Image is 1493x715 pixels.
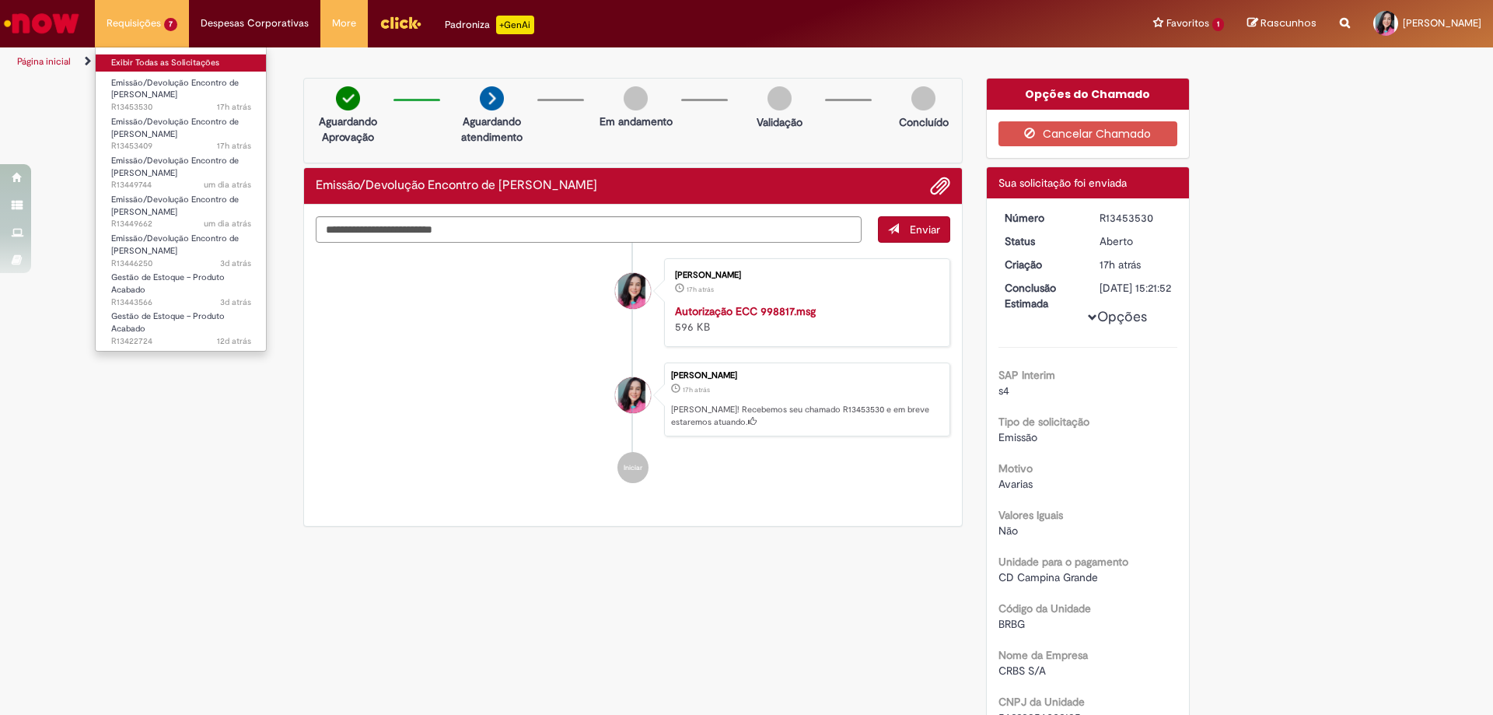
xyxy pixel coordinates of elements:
[675,303,934,335] div: 596 KB
[96,75,267,108] a: Aberto R13453530 : Emissão/Devolução Encontro de Contas Fornecedor
[217,335,251,347] span: 12d atrás
[336,86,360,110] img: check-circle-green.png
[111,335,251,348] span: R13422724
[111,218,251,230] span: R13449662
[998,570,1098,584] span: CD Campina Grande
[998,461,1033,475] b: Motivo
[220,296,251,308] time: 25/08/2025 10:57:02
[310,114,386,145] p: Aguardando Aprovação
[217,101,251,113] span: 17h atrás
[111,140,251,152] span: R13453409
[671,371,942,380] div: [PERSON_NAME]
[998,477,1033,491] span: Avarias
[96,152,267,186] a: Aberto R13449744 : Emissão/Devolução Encontro de Contas Fornecedor
[204,179,251,191] span: um dia atrás
[671,404,942,428] p: [PERSON_NAME]! Recebemos seu chamado R13453530 e em breve estaremos atuando.
[111,116,239,140] span: Emissão/Devolução Encontro de [PERSON_NAME]
[998,430,1037,444] span: Emissão
[111,179,251,191] span: R13449744
[480,86,504,110] img: arrow-next.png
[111,310,225,335] span: Gestão de Estoque – Produto Acabado
[1260,16,1316,30] span: Rascunhos
[96,114,267,147] a: Aberto R13453409 : Emissão/Devolução Encontro de Contas Fornecedor
[316,363,950,437] li: Marcela Jakeline de Araujo Gomes
[683,385,710,394] span: 17h atrás
[316,243,950,499] ul: Histórico de tíquete
[1247,16,1316,31] a: Rascunhos
[998,121,1178,146] button: Cancelar Chamado
[1403,16,1481,30] span: [PERSON_NAME]
[600,114,673,129] p: Em andamento
[615,273,651,309] div: Marcela Jakeline de Araujo Gomes
[220,296,251,308] span: 3d atrás
[445,16,534,34] div: Padroniza
[998,415,1089,429] b: Tipo de solicitação
[107,16,161,31] span: Requisições
[998,176,1127,190] span: Sua solicitação foi enviada
[757,114,802,130] p: Validação
[767,86,792,110] img: img-circle-grey.png
[675,271,934,280] div: [PERSON_NAME]
[111,101,251,114] span: R13453530
[217,140,251,152] time: 27/08/2025 16:05:07
[111,77,239,101] span: Emissão/Devolução Encontro de [PERSON_NAME]
[930,176,950,196] button: Adicionar anexos
[987,79,1190,110] div: Opções do Chamado
[217,335,251,347] time: 16/08/2025 20:12:44
[316,179,597,193] h2: Emissão/Devolução Encontro de Contas Fornecedor Histórico de tíquete
[998,695,1085,709] b: CNPJ da Unidade
[675,304,816,318] a: Autorização ECC 998817.msg
[111,194,239,218] span: Emissão/Devolução Encontro de [PERSON_NAME]
[379,11,421,34] img: click_logo_yellow_360x200.png
[96,269,267,303] a: Aberto R13443566 : Gestão de Estoque – Produto Acabado
[454,114,530,145] p: Aguardando atendimento
[12,47,984,76] ul: Trilhas de página
[496,16,534,34] p: +GenAi
[1100,233,1172,249] div: Aberto
[1100,258,1141,272] time: 27/08/2025 16:21:48
[911,86,935,110] img: img-circle-grey.png
[111,233,239,257] span: Emissão/Devolução Encontro de [PERSON_NAME]
[624,86,648,110] img: img-circle-grey.png
[1100,280,1172,296] div: [DATE] 15:21:52
[17,55,71,68] a: Página inicial
[683,385,710,394] time: 27/08/2025 16:21:48
[1100,210,1172,226] div: R13453530
[2,8,82,39] img: ServiceNow
[998,617,1025,631] span: BRBG
[993,257,1089,272] dt: Criação
[998,664,1046,678] span: CRBS S/A
[993,210,1089,226] dt: Número
[998,555,1128,569] b: Unidade para o pagamento
[615,377,651,413] div: Marcela Jakeline de Araujo Gomes
[220,258,251,269] span: 3d atrás
[204,179,251,191] time: 26/08/2025 16:54:52
[204,218,251,230] span: um dia atrás
[96,191,267,225] a: Aberto R13449662 : Emissão/Devolução Encontro de Contas Fornecedor
[998,368,1055,382] b: SAP Interim
[998,508,1063,522] b: Valores Iguais
[1212,18,1224,31] span: 1
[878,216,950,243] button: Enviar
[111,155,239,179] span: Emissão/Devolução Encontro de [PERSON_NAME]
[316,216,862,243] textarea: Digite sua mensagem aqui...
[201,16,309,31] span: Despesas Corporativas
[220,258,251,269] time: 25/08/2025 21:58:21
[687,285,714,294] time: 27/08/2025 16:21:43
[998,524,1018,538] span: Não
[1166,16,1209,31] span: Favoritos
[111,258,251,270] span: R13446250
[998,601,1091,615] b: Código da Unidade
[332,16,356,31] span: More
[998,648,1088,662] b: Nome da Empresa
[95,47,267,352] ul: Requisições
[96,230,267,264] a: Aberto R13446250 : Emissão/Devolução Encontro de Contas Fornecedor
[164,18,177,31] span: 7
[1100,258,1141,272] span: 17h atrás
[993,280,1089,311] dt: Conclusão Estimada
[96,54,267,72] a: Exibir Todas as Solicitações
[899,114,949,130] p: Concluído
[910,223,940,237] span: Enviar
[998,384,1009,398] span: s4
